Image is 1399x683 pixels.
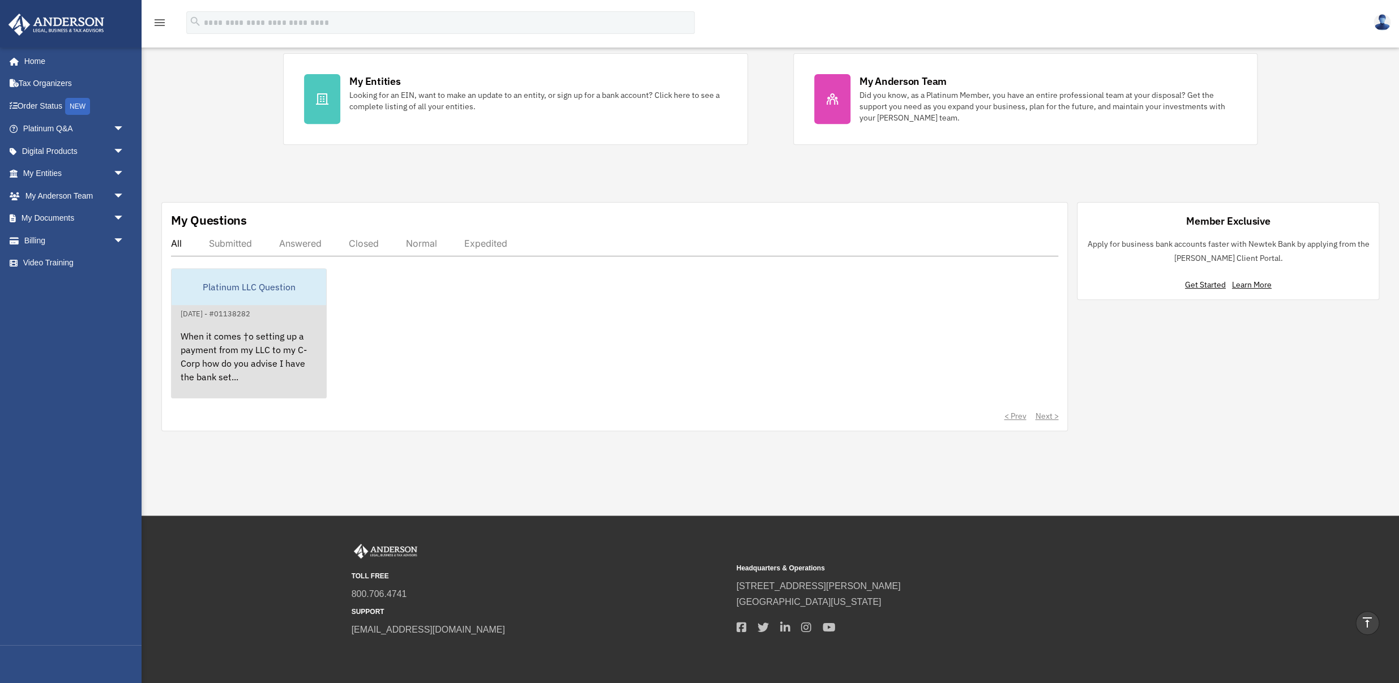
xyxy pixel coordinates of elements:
[171,268,327,398] a: Platinum LLC Question[DATE] - #01138282When it comes †o setting up a payment from my LLC to my C-...
[8,72,142,95] a: Tax Organizers
[8,207,142,230] a: My Documentsarrow_drop_down
[172,320,326,409] div: When it comes †o setting up a payment from my LLC to my C-Corp how do you advise I have the bank ...
[8,229,142,252] a: Billingarrow_drop_down
[1186,214,1270,228] div: Member Exclusive
[171,212,247,229] div: My Questions
[113,118,136,141] span: arrow_drop_down
[8,94,142,118] a: Order StatusNEW
[5,14,108,36] img: Anderson Advisors Platinum Portal
[349,74,400,88] div: My Entities
[352,544,420,559] img: Anderson Advisors Platinum Portal
[352,589,407,599] a: 800.706.4741
[349,238,379,249] div: Closed
[352,606,729,618] small: SUPPORT
[737,581,901,591] a: [STREET_ADDRESS][PERSON_NAME]
[172,307,259,319] div: [DATE] - #01138282
[65,98,90,115] div: NEW
[406,238,437,249] div: Normal
[279,238,322,249] div: Answered
[8,162,142,185] a: My Entitiesarrow_drop_down
[8,140,142,162] a: Digital Productsarrow_drop_down
[8,184,142,207] a: My Anderson Teamarrow_drop_down
[189,15,202,28] i: search
[1361,616,1374,629] i: vertical_align_top
[1185,280,1230,290] a: Get Started
[1086,237,1370,265] p: Apply for business bank accounts faster with Newtek Bank by applying from the [PERSON_NAME] Clien...
[859,74,947,88] div: My Anderson Team
[113,140,136,163] span: arrow_drop_down
[153,20,166,29] a: menu
[113,162,136,186] span: arrow_drop_down
[171,238,182,249] div: All
[8,252,142,274] a: Video Training
[113,207,136,230] span: arrow_drop_down
[349,89,726,112] div: Looking for an EIN, want to make an update to an entity, or sign up for a bank account? Click her...
[172,269,326,305] div: Platinum LLC Question
[859,89,1237,123] div: Did you know, as a Platinum Member, you have an entire professional team at your disposal? Get th...
[352,625,505,634] a: [EMAIL_ADDRESS][DOMAIN_NAME]
[793,53,1257,145] a: My Anderson Team Did you know, as a Platinum Member, you have an entire professional team at your...
[283,53,747,145] a: My Entities Looking for an EIN, want to make an update to an entity, or sign up for a bank accoun...
[464,238,507,249] div: Expedited
[1232,280,1272,290] a: Learn More
[8,118,142,140] a: Platinum Q&Aarrow_drop_down
[1374,14,1391,31] img: User Pic
[113,229,136,252] span: arrow_drop_down
[8,50,136,72] a: Home
[737,597,882,607] a: [GEOGRAPHIC_DATA][US_STATE]
[737,562,1114,574] small: Headquarters & Operations
[209,238,252,249] div: Submitted
[352,570,729,582] small: TOLL FREE
[113,184,136,208] span: arrow_drop_down
[153,16,166,29] i: menu
[1355,611,1379,635] a: vertical_align_top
